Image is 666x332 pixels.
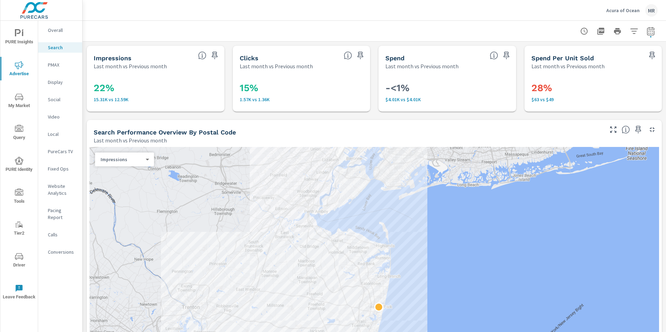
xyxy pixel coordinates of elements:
p: Local [48,131,77,138]
h5: Search Performance Overview By Postal Code [94,129,236,136]
p: Calls [48,231,77,238]
p: Website Analytics [48,183,77,196]
div: Search [38,42,82,53]
span: Advertise [2,61,36,78]
p: PureCars TV [48,148,77,155]
span: PURE Identity [2,157,36,174]
p: Fixed Ops [48,165,77,172]
p: Display [48,79,77,86]
h5: Clicks [240,54,258,62]
p: Overall [48,27,77,34]
p: Last month vs Previous month [94,62,167,70]
p: Impressions [101,156,143,163]
button: Print Report [610,24,624,38]
div: Social [38,94,82,105]
p: $4,008 vs $4,010 [385,97,509,102]
span: Leave Feedback [2,284,36,301]
div: Calls [38,229,82,240]
span: The number of times an ad was shown on your behalf. [198,51,206,60]
h5: Spend [385,54,404,62]
span: My Market [2,93,36,110]
p: Last month vs Previous month [94,136,167,145]
span: Save this to your personalized report [633,124,644,135]
p: 15.31K vs 12.59K [94,97,217,102]
div: PMAX [38,60,82,70]
span: Tools [2,189,36,206]
p: Last month vs Previous month [240,62,313,70]
button: Make Fullscreen [608,124,619,135]
button: Minimize Widget [647,124,658,135]
h5: Impressions [94,54,131,62]
button: Select Date Range [644,24,658,38]
p: Acura of Ocean [606,7,640,14]
span: Save this to your personalized report [647,50,658,61]
span: Understand Search performance data by postal code. Individual postal codes can be selected and ex... [622,125,630,134]
h5: Spend Per Unit Sold [531,54,594,62]
div: Impressions [95,156,148,163]
span: PURE Insights [2,29,36,46]
p: PMAX [48,61,77,68]
span: The number of times an ad was clicked by a consumer. [344,51,352,60]
div: Pacing Report [38,205,82,222]
div: Display [38,77,82,87]
h3: -<1% [385,82,509,94]
div: Conversions [38,247,82,257]
p: Last month vs Previous month [385,62,459,70]
h3: 15% [240,82,364,94]
button: Apply Filters [627,24,641,38]
span: Save this to your personalized report [355,50,366,61]
p: Search [48,44,77,51]
p: Social [48,96,77,103]
h3: 28% [531,82,655,94]
div: MR [645,4,658,17]
p: 1,567 vs 1,359 [240,97,364,102]
div: Video [38,112,82,122]
span: Driver [2,252,36,269]
div: PureCars TV [38,146,82,157]
div: nav menu [0,21,38,308]
p: Video [48,113,77,120]
p: Pacing Report [48,207,77,221]
p: $63 vs $49 [531,97,655,102]
p: Conversions [48,248,77,255]
button: "Export Report to PDF" [594,24,608,38]
div: Local [38,129,82,139]
span: Save this to your personalized report [209,50,220,61]
span: The amount of money spent on advertising during the period. [490,51,498,60]
p: Last month vs Previous month [531,62,605,70]
div: Website Analytics [38,181,82,198]
div: Fixed Ops [38,164,82,174]
div: Overall [38,25,82,35]
span: Tier2 [2,220,36,237]
span: Query [2,125,36,142]
h3: 22% [94,82,217,94]
span: Save this to your personalized report [501,50,512,61]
